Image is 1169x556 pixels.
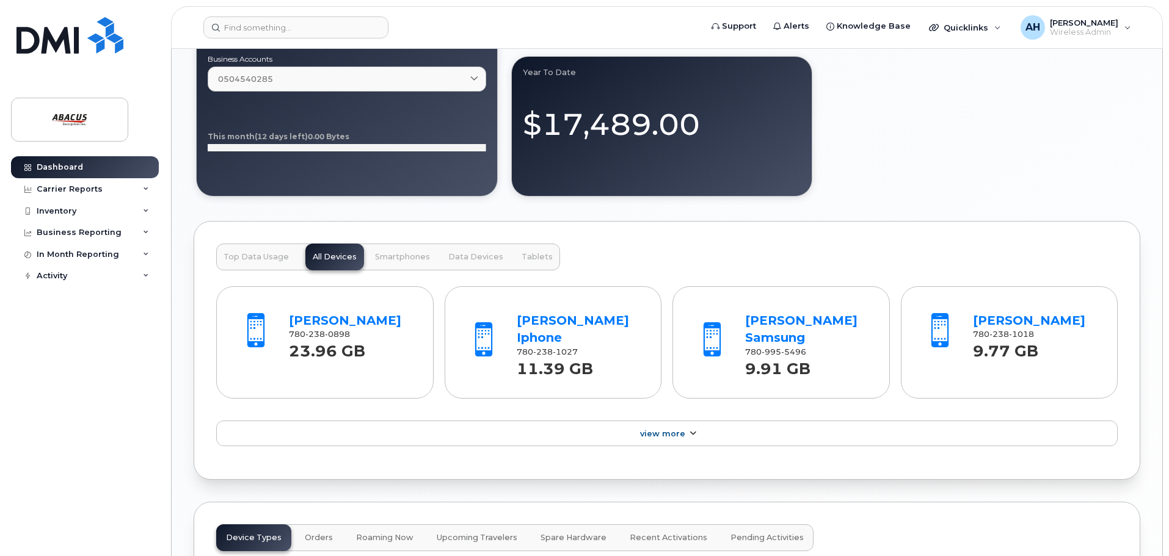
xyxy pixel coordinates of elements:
[1025,20,1040,35] span: AH
[973,335,1038,360] strong: 9.77 GB
[762,347,781,356] span: 995
[255,132,308,141] tspan: (12 days left)
[289,335,365,360] strong: 23.96 GB
[208,56,486,63] label: Business Accounts
[517,313,629,345] a: [PERSON_NAME] Iphone
[517,347,578,356] span: 780
[523,68,801,78] div: Year to Date
[781,347,806,356] span: 5496
[765,14,818,38] a: Alerts
[216,421,1118,446] a: View More
[1050,27,1118,37] span: Wireless Admin
[973,313,1085,328] a: [PERSON_NAME]
[203,16,388,38] input: Find something...
[356,533,413,543] span: Roaming Now
[368,244,437,270] button: Smartphones
[441,244,511,270] button: Data Devices
[730,533,804,543] span: Pending Activities
[216,244,296,270] button: Top Data Usage
[722,20,756,32] span: Support
[224,252,289,262] span: Top Data Usage
[514,244,560,270] button: Tablets
[745,313,858,345] a: [PERSON_NAME] Samsung
[973,330,1034,339] span: 780
[818,14,919,38] a: Knowledge Base
[1050,18,1118,27] span: [PERSON_NAME]
[517,353,593,378] strong: 11.39 GB
[305,533,333,543] span: Orders
[553,347,578,356] span: 1027
[745,353,810,378] strong: 9.91 GB
[289,313,401,328] a: [PERSON_NAME]
[448,252,503,262] span: Data Devices
[784,20,809,32] span: Alerts
[218,73,273,85] span: 0504540285
[523,92,801,145] div: $17,489.00
[703,14,765,38] a: Support
[308,132,349,141] tspan: 0.00 Bytes
[325,330,350,339] span: 0898
[745,347,806,356] span: 780
[989,330,1009,339] span: 238
[522,252,553,262] span: Tablets
[533,347,553,356] span: 238
[437,533,517,543] span: Upcoming Travelers
[375,252,430,262] span: Smartphones
[208,132,255,141] tspan: This month
[837,20,911,32] span: Knowledge Base
[208,67,486,92] a: 0504540285
[944,23,988,32] span: Quicklinks
[289,330,350,339] span: 780
[630,533,707,543] span: Recent Activations
[640,429,685,438] span: View More
[541,533,606,543] span: Spare Hardware
[305,330,325,339] span: 238
[1012,15,1140,40] div: Angie Hosack
[1009,330,1034,339] span: 1018
[920,15,1010,40] div: Quicklinks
